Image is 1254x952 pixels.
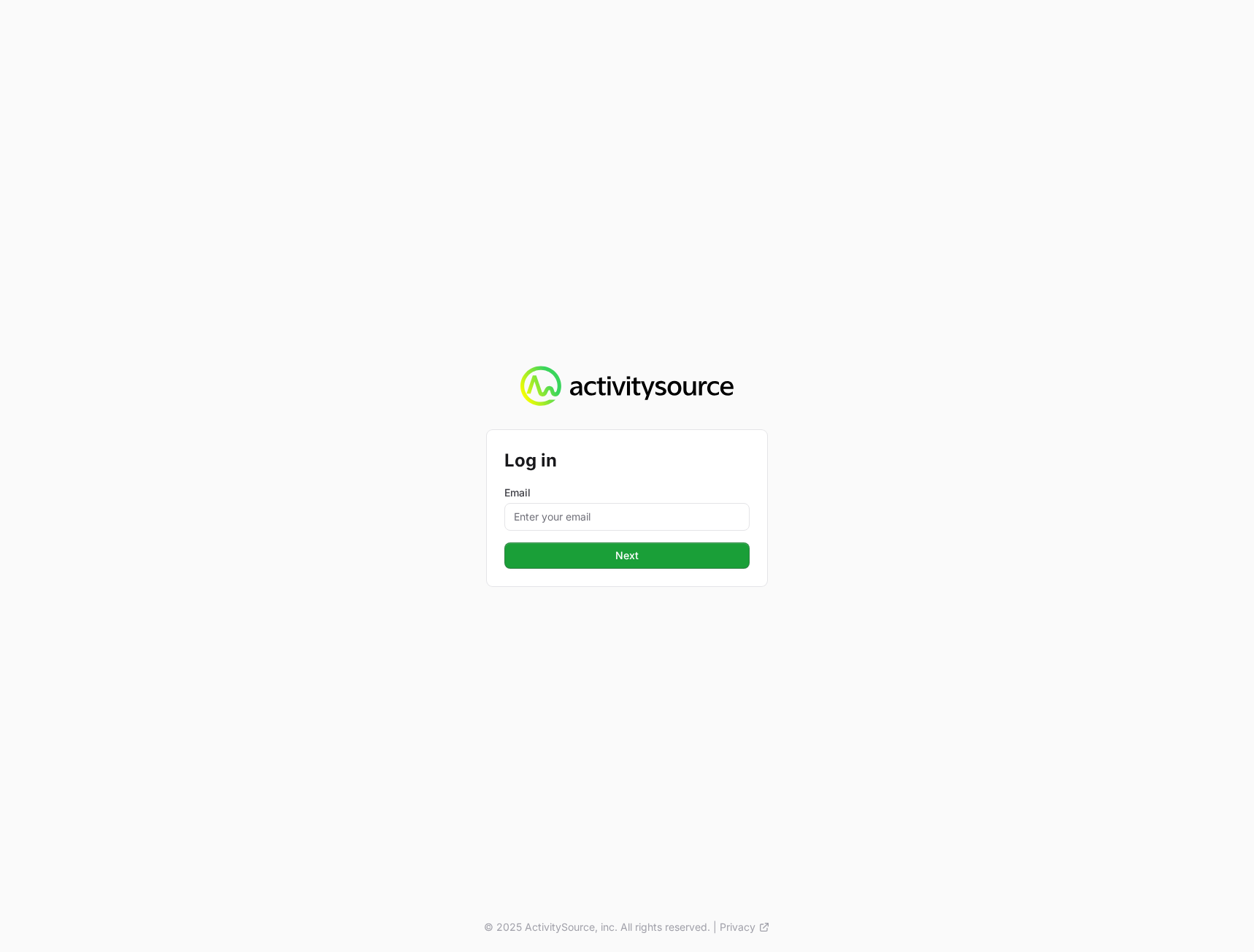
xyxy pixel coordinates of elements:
[504,542,750,569] button: Next
[504,503,750,531] input: Enter your email
[720,920,770,934] a: Privacy
[504,485,750,500] label: Email
[713,920,717,934] span: |
[484,920,710,934] p: © 2025 ActivitySource, inc. All rights reserved.
[615,547,639,564] span: Next
[520,366,733,407] img: Activity Source
[504,448,750,474] h2: Log in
